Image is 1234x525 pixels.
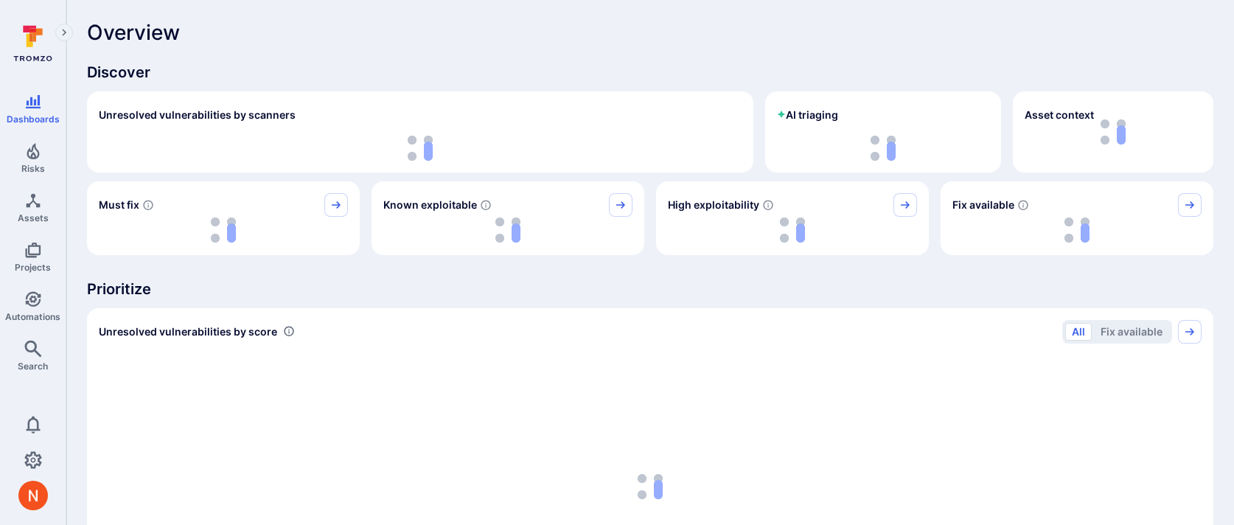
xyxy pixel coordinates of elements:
span: Assets [18,212,49,223]
span: Asset context [1025,108,1094,122]
div: loading spinner [99,136,742,161]
img: ACg8ocIprwjrgDQnDsNSk9Ghn5p5-B8DpAKWoJ5Gi9syOE4K59tr4Q=s96-c [18,481,48,510]
svg: Risk score >=40 , missed SLA [142,199,154,211]
div: loading spinner [383,217,632,243]
div: Must fix [87,181,360,255]
button: Fix available [1094,323,1169,341]
div: loading spinner [668,217,917,243]
button: All [1065,323,1092,341]
span: Automations [5,311,60,322]
div: Neeren Patki [18,481,48,510]
img: Loading... [1064,218,1090,243]
button: Expand navigation menu [55,24,73,41]
span: Prioritize [87,279,1213,299]
span: Risks [21,163,45,174]
h2: Unresolved vulnerabilities by scanners [99,108,296,122]
span: Search [18,361,48,372]
img: Loading... [408,136,433,161]
img: Loading... [871,136,896,161]
span: Dashboards [7,114,60,125]
h2: AI triaging [777,108,838,122]
div: loading spinner [777,136,989,161]
div: loading spinner [952,217,1202,243]
svg: Vulnerabilities with fix available [1017,199,1029,211]
svg: EPSS score ≥ 0.7 [762,199,774,211]
span: Fix available [952,198,1014,212]
img: Loading... [211,218,236,243]
span: Known exploitable [383,198,477,212]
i: Expand navigation menu [59,27,69,39]
span: Discover [87,62,1213,83]
span: Projects [15,262,51,273]
img: Loading... [638,474,663,499]
div: loading spinner [99,217,348,243]
div: Fix available [941,181,1213,255]
span: Overview [87,21,180,44]
span: Must fix [99,198,139,212]
div: High exploitability [656,181,929,255]
div: Known exploitable [372,181,644,255]
img: Loading... [780,218,805,243]
span: Unresolved vulnerabilities by score [99,324,277,339]
span: High exploitability [668,198,759,212]
img: Loading... [495,218,520,243]
svg: Confirmed exploitable by KEV [480,199,492,211]
div: Number of vulnerabilities in status 'Open' 'Triaged' and 'In process' grouped by score [283,324,295,339]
